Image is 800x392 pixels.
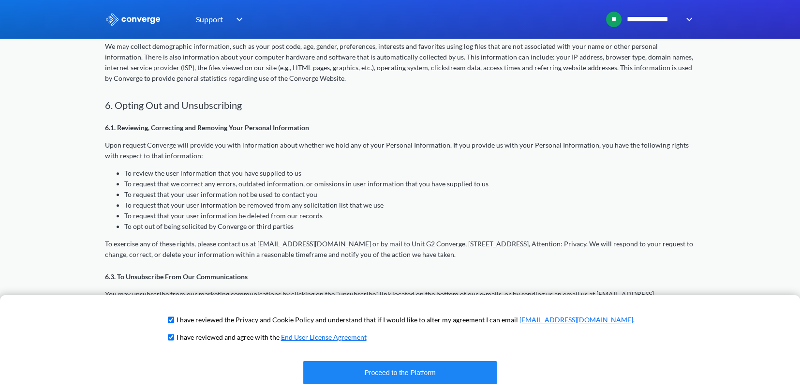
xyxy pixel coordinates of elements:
li: To request that your user information be removed from any solicitation list that we use [124,200,695,211]
button: Proceed to the Platform [303,361,497,384]
li: To review the user information that you have supplied to us [124,168,695,179]
img: downArrow.svg [230,14,245,25]
p: I have reviewed the Privacy and Cookie Policy and understand that if I would like to alter my agr... [177,315,635,325]
p: 6.3. To Unsubscribe From Our Communications [105,271,695,282]
img: downArrow.svg [680,14,695,25]
p: 6.1. Reviewing, Correcting and Removing Your Personal Information [105,122,695,133]
li: To request that your user information be deleted from our records [124,211,695,221]
p: You may unsubscribe from our marketing communications by clicking on the "unsubscribe" link locat... [105,289,695,310]
img: logo_ewhite.svg [105,13,161,26]
span: Support [196,13,223,25]
a: End User License Agreement [281,333,367,341]
li: To opt out of being solicited by Converge or third parties [124,221,695,232]
p: I have reviewed and agree with the [177,332,367,343]
p: To exercise any of these rights, please contact us at [EMAIL_ADDRESS][DOMAIN_NAME] or by mail to ... [105,239,695,260]
li: To request that we correct any errors, outdated information, or omissions in user information tha... [124,179,695,189]
h2: 6. Opting Out and Unsubscribing [105,99,695,111]
p: We may collect demographic information, such as your post code, age, gender, preferences, interes... [105,41,695,84]
p: Upon request Converge will provide you with information about whether we hold any of your Persona... [105,140,695,161]
a: [EMAIL_ADDRESS][DOMAIN_NAME] [519,316,633,324]
li: To request that your user information not be used to contact you [124,189,695,200]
